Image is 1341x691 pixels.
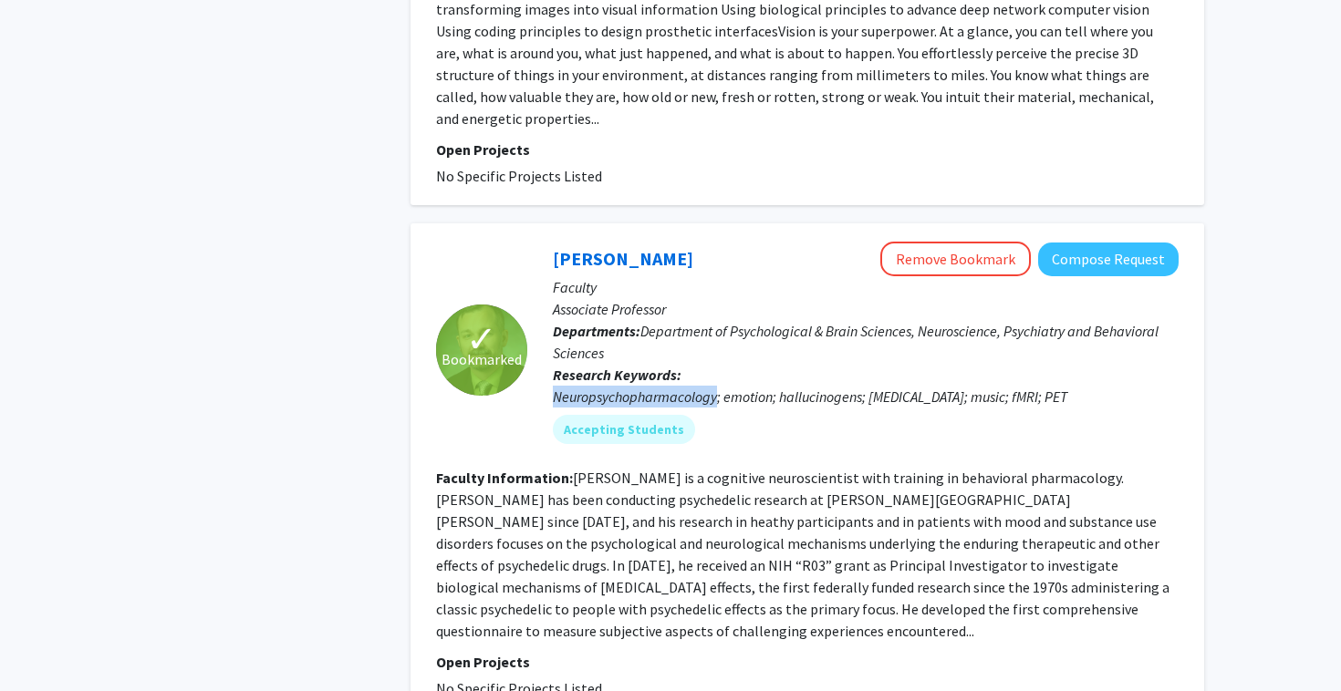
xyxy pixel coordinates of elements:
[553,322,1159,362] span: Department of Psychological & Brain Sciences, Neuroscience, Psychiatry and Behavioral Sciences
[436,469,573,487] b: Faculty Information:
[442,348,522,370] span: Bookmarked
[436,167,602,185] span: No Specific Projects Listed
[436,469,1169,640] fg-read-more: [PERSON_NAME] is a cognitive neuroscientist with training in behavioral pharmacology. [PERSON_NAM...
[553,298,1179,320] p: Associate Professor
[553,322,640,340] b: Departments:
[14,609,78,677] iframe: Chat
[466,330,497,348] span: ✓
[553,366,681,384] b: Research Keywords:
[553,386,1179,407] div: Neuropsychopharmacology; emotion; hallucinogens; [MEDICAL_DATA]; music; fMRI; PET
[436,651,1179,673] p: Open Projects
[553,247,693,270] a: [PERSON_NAME]
[1038,242,1179,276] button: Compose Request to Frederick Barrett
[553,415,695,444] mat-chip: Accepting Students
[553,276,1179,298] p: Faculty
[880,242,1031,276] button: Remove Bookmark
[436,139,1179,160] p: Open Projects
